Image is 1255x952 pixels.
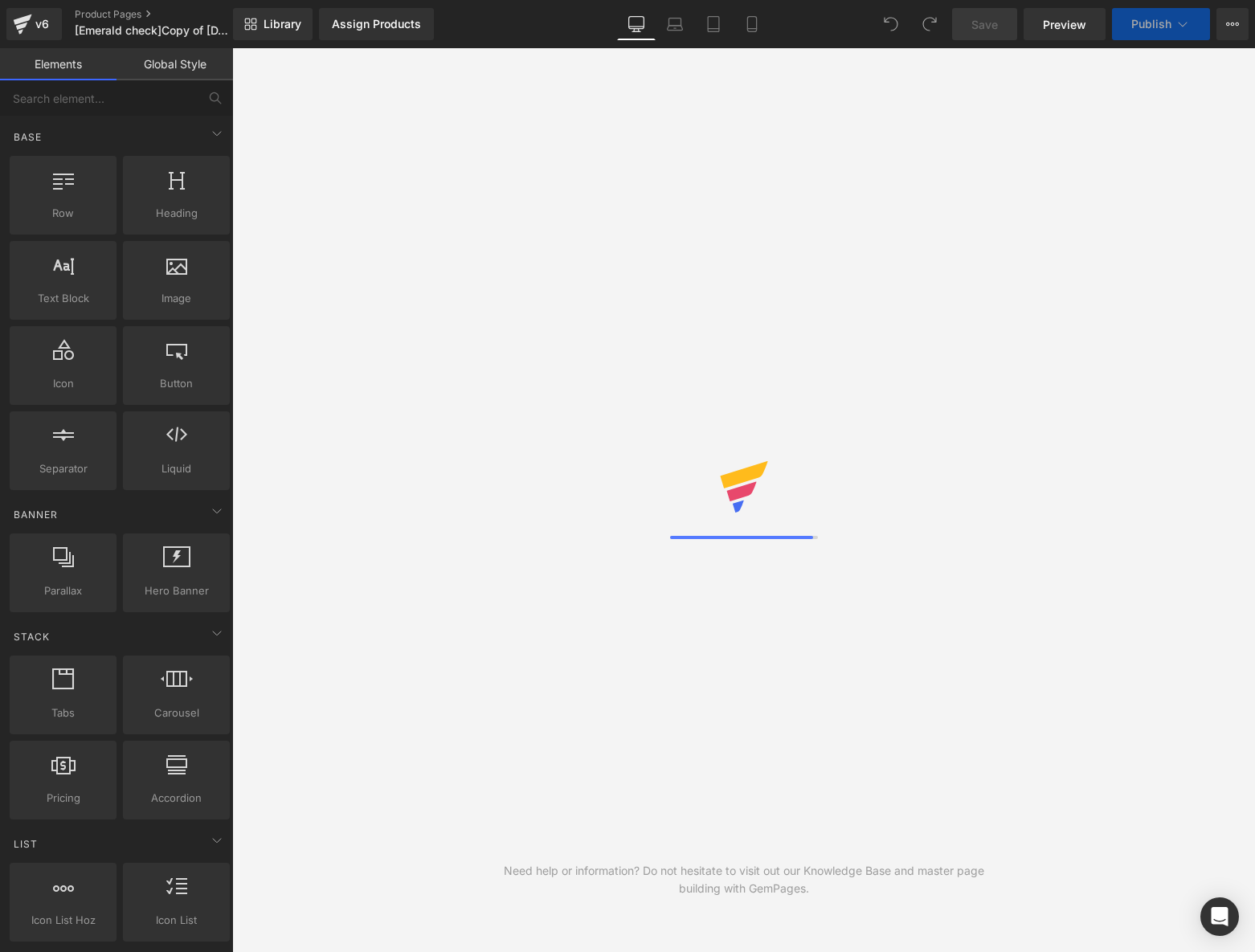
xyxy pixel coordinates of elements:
a: v6 [6,8,62,40]
span: Separator [14,460,112,477]
a: Product Pages [75,8,260,21]
button: Undo [875,8,907,40]
a: Desktop [617,8,656,40]
span: Icon [14,375,112,392]
span: Carousel [128,705,225,721]
div: v6 [32,14,52,35]
a: Laptop [656,8,694,40]
span: Hero Banner [128,582,225,599]
span: Heading [128,205,225,222]
span: Base [12,129,43,145]
span: Text Block [14,290,112,307]
div: Assign Products [332,18,421,31]
span: Pricing [14,790,112,807]
span: [Emerald check]Copy of [DATE] | Skincondition | Scarcity [75,24,229,37]
a: Global Style [117,48,233,80]
span: Button [128,375,225,392]
button: Publish [1112,8,1210,40]
div: Need help or information? Do not hesitate to visit out our Knowledge Base and master page buildin... [488,862,1000,897]
a: New Library [233,8,313,40]
span: Tabs [14,705,112,721]
span: Liquid [128,460,225,477]
span: List [12,836,39,852]
span: Accordion [128,790,225,807]
a: Tablet [694,8,733,40]
div: Open Intercom Messenger [1200,897,1239,936]
span: Preview [1043,16,1086,33]
button: Redo [914,8,946,40]
a: Preview [1024,8,1106,40]
span: Stack [12,629,51,644]
span: Library [264,17,301,31]
span: Icon List [128,912,225,929]
span: Save [971,16,998,33]
span: Image [128,290,225,307]
button: More [1216,8,1249,40]
span: Parallax [14,582,112,599]
span: Publish [1131,18,1171,31]
a: Mobile [733,8,771,40]
span: Icon List Hoz [14,912,112,929]
span: Banner [12,507,59,522]
span: Row [14,205,112,222]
